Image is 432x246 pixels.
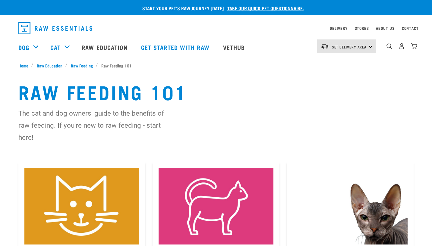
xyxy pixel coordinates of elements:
img: Raw-Essentials-Website-Banners-Sphinx.jpg [293,168,408,244]
a: Home [18,62,32,69]
a: take our quick pet questionnaire. [227,7,304,9]
a: Delivery [330,27,347,29]
a: Get started with Raw [135,35,217,59]
img: Instagram_Core-Brand_Wildly-Good-Nutrition-2.jpg [24,168,139,244]
a: About Us [376,27,394,29]
p: The cat and dog owners' guide to the benefits of raw feeding. If you're new to raw feeding - star... [18,107,177,143]
img: home-icon@2x.png [411,43,417,49]
nav: dropdown navigation [14,20,419,37]
span: Raw Feeding [71,62,93,69]
span: Home [18,62,28,69]
a: Raw Education [33,62,65,69]
nav: breadcrumbs [18,62,414,69]
a: Cat [50,43,61,52]
img: Raw Essentials Logo [18,22,92,34]
span: Raw Education [37,62,62,69]
img: home-icon-1@2x.png [386,43,392,49]
span: Set Delivery Area [332,46,367,48]
img: user.png [399,43,405,49]
a: Stores [355,27,369,29]
a: Dog [18,43,29,52]
a: Contact [402,27,419,29]
img: van-moving.png [321,44,329,49]
h1: Raw Feeding 101 [18,81,414,102]
img: Instagram_Core-Brand_Wildly-Good-Nutrition-13.jpg [159,168,273,244]
a: Raw Feeding [68,62,96,69]
a: Vethub [217,35,253,59]
a: Raw Education [76,35,135,59]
